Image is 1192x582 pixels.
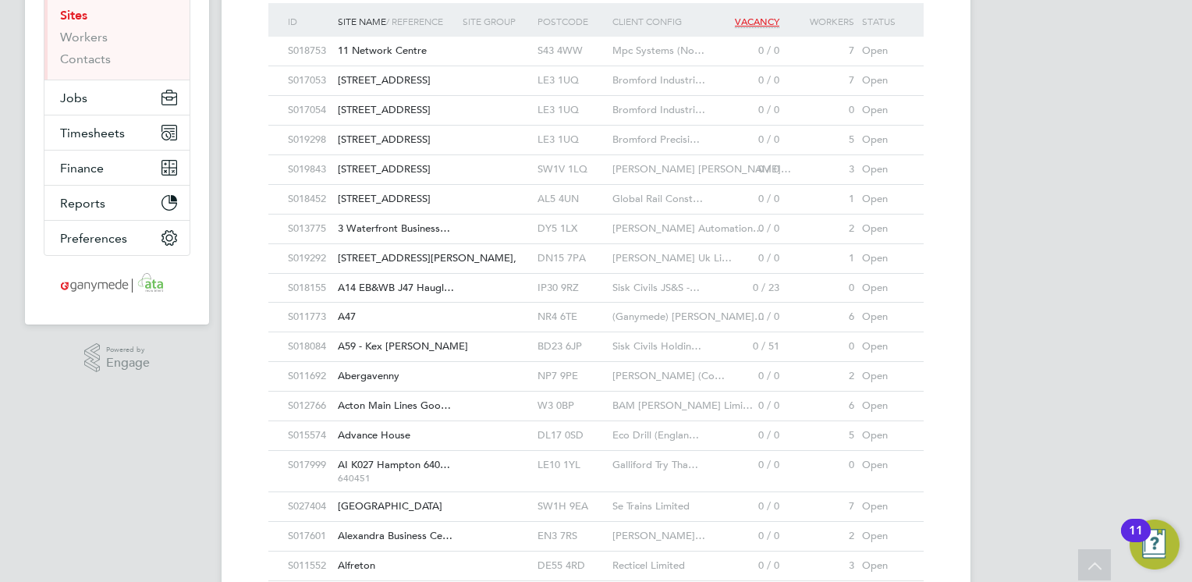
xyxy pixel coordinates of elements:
[334,3,459,39] div: Site Name
[858,155,908,184] div: Open
[534,66,608,95] div: LE3 1UQ
[708,66,783,95] div: 0 / 0
[338,559,375,572] span: Alfreton
[858,3,908,39] div: Status
[284,450,908,463] a: S017999AI K027 Hampton 640… 640451LE10 1YLGalliford Try Tha…0 / 00Open
[858,185,908,214] div: Open
[612,281,700,294] span: Sisk Civils JS&S -…
[708,215,783,243] div: 0 / 0
[338,339,468,353] span: A59 - Kex [PERSON_NAME]
[858,392,908,421] div: Open
[783,492,858,521] div: 7
[858,451,908,480] div: Open
[735,15,779,28] span: Vacancy
[284,126,334,154] div: S019298
[858,66,908,95] div: Open
[338,103,431,116] span: [STREET_ADDRESS]
[534,421,608,450] div: DL17 0SD
[708,552,783,580] div: 0 / 0
[783,451,858,480] div: 0
[612,44,704,57] span: Mpc Systems (No…
[534,522,608,551] div: EN3 7RS
[284,303,334,332] div: S011773
[284,332,334,361] div: S018084
[783,244,858,273] div: 1
[534,332,608,361] div: BD23 6JP
[783,215,858,243] div: 2
[783,37,858,66] div: 7
[534,155,608,184] div: SW1V 1LQ
[708,421,783,450] div: 0 / 0
[60,8,87,23] a: Sites
[1129,531,1143,551] div: 11
[284,37,334,66] div: S018753
[534,244,608,273] div: DN15 7PA
[708,303,783,332] div: 0 / 0
[708,451,783,480] div: 0 / 0
[284,421,334,450] div: S015574
[338,73,431,87] span: [STREET_ADDRESS]
[338,44,427,57] span: 11 Network Centre
[534,274,608,303] div: IP30 9RZ
[858,492,908,521] div: Open
[783,522,858,551] div: 2
[284,521,908,534] a: S017601Alexandra Business Ce… EN3 7RS[PERSON_NAME]…0 / 02Open
[338,458,450,471] span: AI K027 Hampton 640…
[783,66,858,95] div: 7
[284,274,334,303] div: S018155
[60,90,87,105] span: Jobs
[1130,520,1180,570] button: Open Resource Center, 11 new notifications
[338,472,455,484] span: 640451
[284,273,908,286] a: S018155A14 EB&WB J47 Haugl… IP30 9RZSisk Civils JS&S -…0 / 230Open
[708,96,783,125] div: 0 / 0
[612,310,765,323] span: (Ganymede) [PERSON_NAME]…
[858,274,908,303] div: Open
[284,451,334,480] div: S017999
[783,126,858,154] div: 5
[858,362,908,391] div: Open
[858,332,908,361] div: Open
[858,37,908,66] div: Open
[284,392,334,421] div: S012766
[783,332,858,361] div: 0
[284,95,908,108] a: S017054[STREET_ADDRESS] LE3 1UQBromford Industri…0 / 00Open
[858,421,908,450] div: Open
[783,392,858,421] div: 6
[338,281,454,294] span: A14 EB&WB J47 Haugl…
[534,215,608,243] div: DY5 1LX
[338,133,431,146] span: [STREET_ADDRESS]
[60,51,111,66] a: Contacts
[612,369,725,382] span: [PERSON_NAME] (Co…
[284,244,334,273] div: S019292
[338,399,451,412] span: Acton Main Lines Goo…
[44,271,190,296] a: Go to home page
[608,3,708,39] div: Client Config
[284,421,908,434] a: S015574Advance House DL17 0SDEco Drill (Englan…0 / 05Open
[708,522,783,551] div: 0 / 0
[284,391,908,404] a: S012766Acton Main Lines Goo… W3 0BPBAM [PERSON_NAME] Limi…0 / 06Open
[612,103,705,116] span: Bromford Industri…
[84,343,151,373] a: Powered byEngage
[858,552,908,580] div: Open
[284,492,908,505] a: S027404[GEOGRAPHIC_DATA] SW1H 9EASe Trains Limited0 / 07Open
[612,499,690,513] span: Se Trains Limited
[783,185,858,214] div: 1
[60,161,104,176] span: Finance
[534,185,608,214] div: AL5 4UN
[534,392,608,421] div: W3 0BP
[284,154,908,168] a: S019843[STREET_ADDRESS] SW1V 1LQ[PERSON_NAME] [PERSON_NAME]…0 / 03Open
[284,96,334,125] div: S017054
[783,552,858,580] div: 3
[612,458,698,471] span: Galliford Try Tha…
[284,243,908,257] a: S019292[STREET_ADDRESS][PERSON_NAME], DN15 7PA[PERSON_NAME] Uk Li…0 / 01Open
[783,3,858,39] div: Workers
[338,251,516,264] span: [STREET_ADDRESS][PERSON_NAME],
[708,185,783,214] div: 0 / 0
[708,155,783,184] div: 0 / 0
[338,428,410,442] span: Advance House
[612,529,705,542] span: [PERSON_NAME]…
[534,492,608,521] div: SW1H 9EA
[60,30,108,44] a: Workers
[534,451,608,480] div: LE10 1YL
[612,428,699,442] span: Eco Drill (Englan…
